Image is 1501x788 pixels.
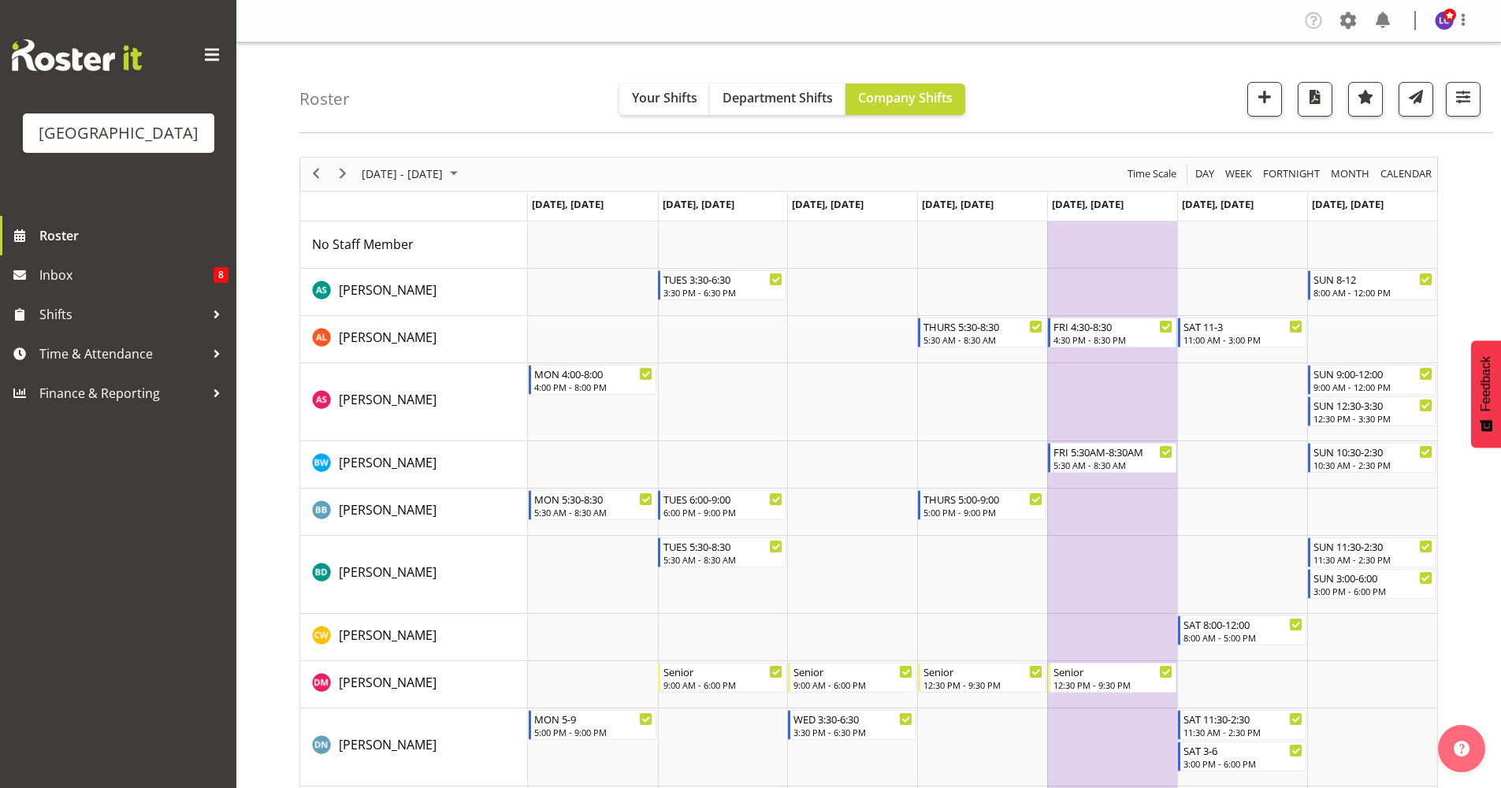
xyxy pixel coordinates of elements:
button: Company Shifts [845,84,965,115]
div: previous period [303,158,329,191]
div: Alex Sansom"s event - MON 4:00-8:00 Begin From Monday, October 20, 2025 at 4:00:00 PM GMT+13:00 E... [529,365,657,395]
span: 8 [214,267,228,283]
span: Department Shifts [723,89,833,106]
button: Timeline Month [1328,164,1373,184]
span: Week [1224,164,1254,184]
div: Drew Nielsen"s event - SAT 11:30-2:30 Begin From Saturday, October 25, 2025 at 11:30:00 AM GMT+13... [1178,710,1306,740]
div: Cain Wilson"s event - SAT 8:00-12:00 Begin From Saturday, October 25, 2025 at 8:00:00 AM GMT+13:0... [1178,615,1306,645]
div: Braedyn Dykes"s event - TUES 5:30-8:30 Begin From Tuesday, October 21, 2025 at 5:30:00 AM GMT+13:... [658,537,786,567]
div: 8:00 AM - 5:00 PM [1183,631,1302,644]
div: WED 3:30-6:30 [793,711,912,727]
button: Department Shifts [710,84,845,115]
div: SUN 8-12 [1313,271,1432,287]
div: Devon Morris-Brown"s event - Senior Begin From Tuesday, October 21, 2025 at 9:00:00 AM GMT+13:00 ... [658,663,786,693]
span: Time Scale [1126,164,1178,184]
div: 4:00 PM - 8:00 PM [534,381,653,393]
div: 12:30 PM - 9:30 PM [1053,678,1172,691]
div: TUES 3:30-6:30 [663,271,782,287]
div: 9:00 AM - 6:00 PM [793,678,912,691]
a: [PERSON_NAME] [339,281,437,299]
div: 11:30 AM - 2:30 PM [1183,726,1302,738]
td: Bradley Barton resource [300,489,528,536]
button: Previous [306,164,327,184]
div: Devon Morris-Brown"s event - Senior Begin From Wednesday, October 22, 2025 at 9:00:00 AM GMT+13:0... [788,663,916,693]
button: Fortnight [1261,164,1323,184]
span: [PERSON_NAME] [339,674,437,691]
div: SUN 11:30-2:30 [1313,538,1432,554]
a: [PERSON_NAME] [339,673,437,692]
div: 5:00 PM - 9:00 PM [534,726,653,738]
span: Inbox [39,263,214,287]
span: Shifts [39,303,205,326]
div: TUES 5:30-8:30 [663,538,782,554]
div: 4:30 PM - 8:30 PM [1053,333,1172,346]
span: Fortnight [1261,164,1321,184]
div: SUN 12:30-3:30 [1313,397,1432,413]
button: October 2025 [359,164,465,184]
span: [DATE], [DATE] [1052,197,1124,211]
span: Day [1194,164,1216,184]
a: No Staff Member [312,235,414,254]
div: 5:30 AM - 8:30 AM [534,506,653,519]
button: Add a new shift [1247,82,1282,117]
span: [PERSON_NAME] [339,329,437,346]
div: Senior [663,663,782,679]
div: Alex Laverty"s event - FRI 4:30-8:30 Begin From Friday, October 24, 2025 at 4:30:00 PM GMT+13:00 ... [1048,318,1176,348]
div: 8:00 AM - 12:00 PM [1313,286,1432,299]
span: [DATE], [DATE] [663,197,734,211]
td: Ben Wyatt resource [300,441,528,489]
div: 11:30 AM - 2:30 PM [1313,553,1432,566]
span: [DATE], [DATE] [922,197,994,211]
div: SAT 3-6 [1183,742,1302,758]
div: Drew Nielsen"s event - MON 5-9 Begin From Monday, October 20, 2025 at 5:00:00 PM GMT+13:00 Ends A... [529,710,657,740]
div: 3:00 PM - 6:00 PM [1313,585,1432,597]
td: Braedyn Dykes resource [300,536,528,614]
td: Cain Wilson resource [300,614,528,661]
span: [DATE] - [DATE] [360,164,444,184]
div: SUN 10:30-2:30 [1313,444,1432,459]
div: SAT 11:30-2:30 [1183,711,1302,727]
div: Ajay Smith"s event - TUES 3:30-6:30 Begin From Tuesday, October 21, 2025 at 3:30:00 PM GMT+13:00 ... [658,270,786,300]
td: Alex Laverty resource [300,316,528,363]
span: [DATE], [DATE] [1182,197,1254,211]
button: Your Shifts [619,84,710,115]
div: 3:00 PM - 6:00 PM [1183,757,1302,770]
div: 9:00 AM - 12:00 PM [1313,381,1432,393]
a: [PERSON_NAME] [339,328,437,347]
button: Time Scale [1125,164,1180,184]
img: help-xxl-2.png [1454,741,1469,756]
div: 3:30 PM - 6:30 PM [793,726,912,738]
td: Drew Nielsen resource [300,708,528,786]
div: 11:00 AM - 3:00 PM [1183,333,1302,346]
div: MON 5-9 [534,711,653,727]
div: 5:30 AM - 8:30 AM [1053,459,1172,471]
div: FRI 4:30-8:30 [1053,318,1172,334]
button: Highlight an important date within the roster. [1348,82,1383,117]
button: Month [1378,164,1435,184]
div: MON 4:00-8:00 [534,366,653,381]
div: 12:30 PM - 3:30 PM [1313,412,1432,425]
div: 9:00 AM - 6:00 PM [663,678,782,691]
div: 3:30 PM - 6:30 PM [663,286,782,299]
button: Timeline Day [1193,164,1217,184]
button: Send a list of all shifts for the selected filtered period to all rostered employees. [1399,82,1433,117]
div: Ajay Smith"s event - SUN 8-12 Begin From Sunday, October 26, 2025 at 8:00:00 AM GMT+13:00 Ends At... [1308,270,1436,300]
div: October 20 - 26, 2025 [356,158,467,191]
div: 12:30 PM - 9:30 PM [923,678,1042,691]
img: laurie-cook11580.jpg [1435,11,1454,30]
a: [PERSON_NAME] [339,626,437,645]
div: SUN 3:00-6:00 [1313,570,1432,585]
span: [DATE], [DATE] [792,197,864,211]
div: THURS 5:30-8:30 [923,318,1042,334]
span: Company Shifts [858,89,953,106]
div: 5:00 PM - 9:00 PM [923,506,1042,519]
span: Feedback [1479,356,1493,411]
button: Filter Shifts [1446,82,1481,117]
a: [PERSON_NAME] [339,453,437,472]
div: Ben Wyatt"s event - SUN 10:30-2:30 Begin From Sunday, October 26, 2025 at 10:30:00 AM GMT+13:00 E... [1308,443,1436,473]
div: Bradley Barton"s event - MON 5:30-8:30 Begin From Monday, October 20, 2025 at 5:30:00 AM GMT+13:0... [529,490,657,520]
span: [PERSON_NAME] [339,454,437,471]
div: Bradley Barton"s event - THURS 5:00-9:00 Begin From Thursday, October 23, 2025 at 5:00:00 PM GMT+... [918,490,1046,520]
span: [PERSON_NAME] [339,563,437,581]
td: No Staff Member resource [300,221,528,269]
